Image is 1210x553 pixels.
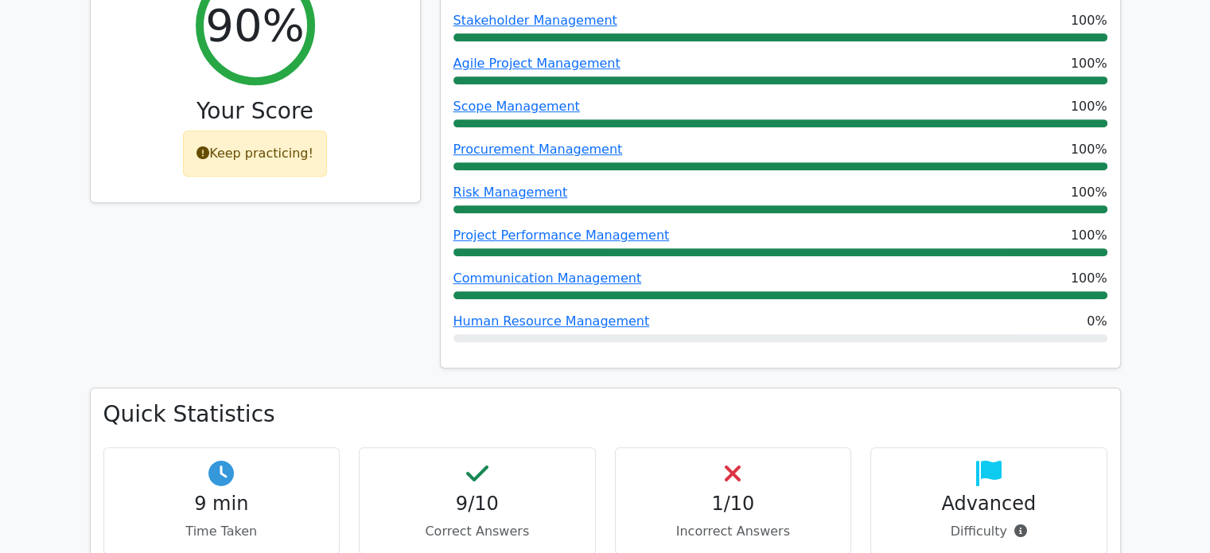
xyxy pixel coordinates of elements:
[1071,140,1107,159] span: 100%
[1087,312,1107,331] span: 0%
[372,522,582,541] p: Correct Answers
[1071,11,1107,30] span: 100%
[117,493,327,516] h4: 9 min
[453,271,642,286] a: Communication Management
[884,522,1094,541] p: Difficulty
[103,401,1107,428] h3: Quick Statistics
[103,98,407,125] h3: Your Score
[628,493,838,516] h4: 1/10
[1071,269,1107,288] span: 100%
[372,493,582,516] h4: 9/10
[628,522,838,541] p: Incorrect Answers
[453,313,650,329] a: Human Resource Management
[453,228,670,243] a: Project Performance Management
[453,185,568,200] a: Risk Management
[453,13,617,28] a: Stakeholder Management
[1071,97,1107,116] span: 100%
[453,56,621,71] a: Agile Project Management
[117,522,327,541] p: Time Taken
[1071,54,1107,73] span: 100%
[884,493,1094,516] h4: Advanced
[1071,183,1107,202] span: 100%
[453,142,623,157] a: Procurement Management
[1071,226,1107,245] span: 100%
[453,99,580,114] a: Scope Management
[183,130,327,177] div: Keep practicing!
